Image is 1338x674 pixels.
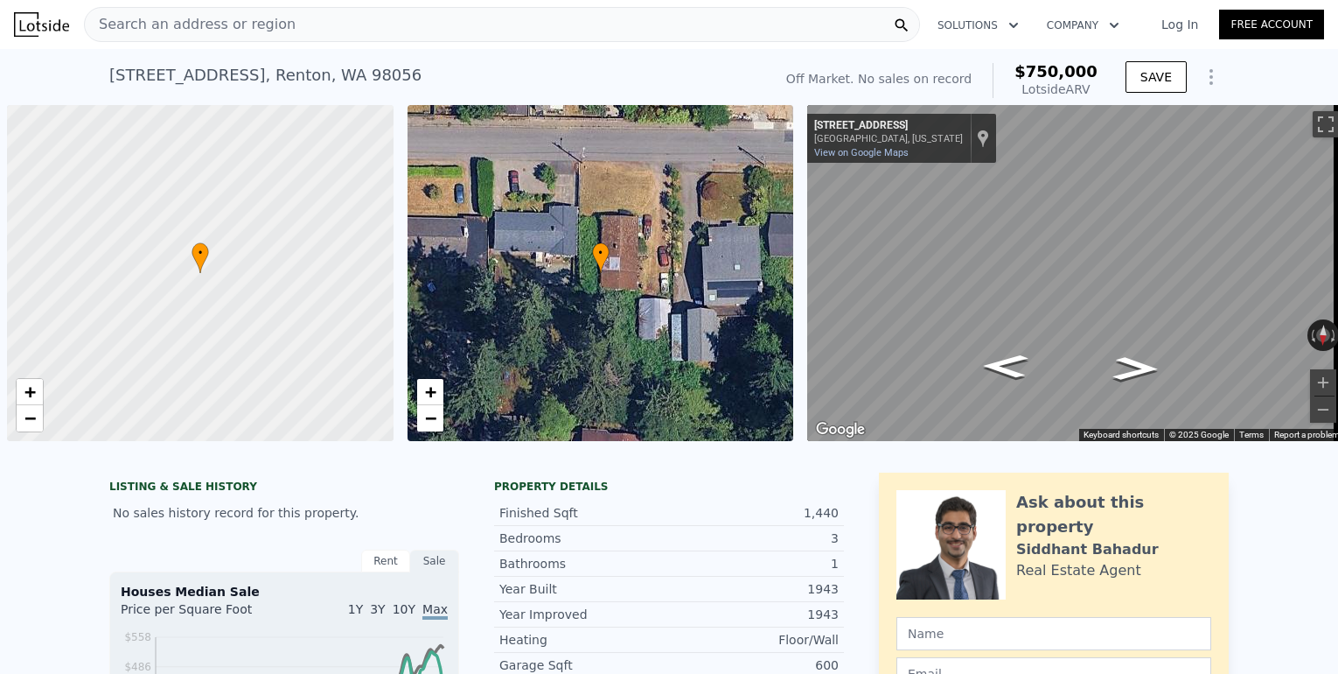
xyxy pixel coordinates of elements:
[669,555,839,572] div: 1
[124,631,151,643] tspan: $558
[1310,369,1336,396] button: Zoom in
[1140,16,1219,33] a: Log In
[1310,397,1336,423] button: Zoom out
[410,550,459,572] div: Sale
[499,631,669,649] div: Heating
[669,631,839,649] div: Floor/Wall
[417,405,443,432] a: Zoom out
[124,661,151,673] tspan: $486
[786,70,972,88] div: Off Market. No sales on record
[499,656,669,674] div: Garage Sqft
[393,602,415,616] span: 10Y
[85,14,296,35] span: Search an address or region
[17,379,43,405] a: Zoom in
[14,12,69,37] img: Lotside
[499,606,669,623] div: Year Improved
[192,242,209,273] div: •
[494,480,844,494] div: Property details
[814,147,909,158] a: View on Google Maps
[1194,60,1229,95] button: Show Options
[669,606,839,623] div: 1943
[424,381,436,403] span: +
[1239,430,1264,439] a: Terms (opens in new tab)
[1093,351,1178,386] path: Go West, NE 23rd St.
[417,379,443,405] a: Zoom in
[348,602,363,616] span: 1Y
[592,242,610,273] div: •
[121,583,448,600] div: Houses Median Sale
[812,418,869,441] img: Google
[422,602,448,620] span: Max
[499,555,669,572] div: Bathrooms
[1016,539,1159,560] div: Siddhant Bahadur
[814,119,963,133] div: [STREET_ADDRESS]
[192,245,209,261] span: •
[669,656,839,674] div: 600
[1014,81,1098,98] div: Lotside ARV
[499,504,669,522] div: Finished Sqft
[1219,10,1324,39] a: Free Account
[1169,430,1229,439] span: © 2025 Google
[1084,429,1159,441] button: Keyboard shortcuts
[499,530,669,547] div: Bedrooms
[977,129,989,148] a: Show location on map
[499,580,669,598] div: Year Built
[1316,319,1331,352] button: Reset the view
[1033,10,1133,41] button: Company
[109,497,459,529] div: No sales history record for this property.
[812,418,869,441] a: Open this area in Google Maps (opens a new window)
[669,580,839,598] div: 1943
[424,407,436,429] span: −
[370,602,385,616] span: 3Y
[109,63,422,88] div: [STREET_ADDRESS] , Renton , WA 98056
[963,349,1048,384] path: Go East, NE 23rd St.
[669,530,839,547] div: 3
[896,617,1211,650] input: Name
[923,10,1033,41] button: Solutions
[669,504,839,522] div: 1,440
[1016,560,1141,581] div: Real Estate Agent
[17,405,43,432] a: Zoom out
[1016,490,1211,539] div: Ask about this property
[361,550,410,572] div: Rent
[109,480,459,497] div: LISTING & SALE HISTORY
[24,407,36,429] span: −
[592,245,610,261] span: •
[121,600,284,628] div: Price per Square Foot
[1125,61,1187,93] button: SAVE
[814,133,963,144] div: [GEOGRAPHIC_DATA], [US_STATE]
[1014,62,1098,81] span: $750,000
[24,381,36,403] span: +
[1307,319,1317,351] button: Rotate counterclockwise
